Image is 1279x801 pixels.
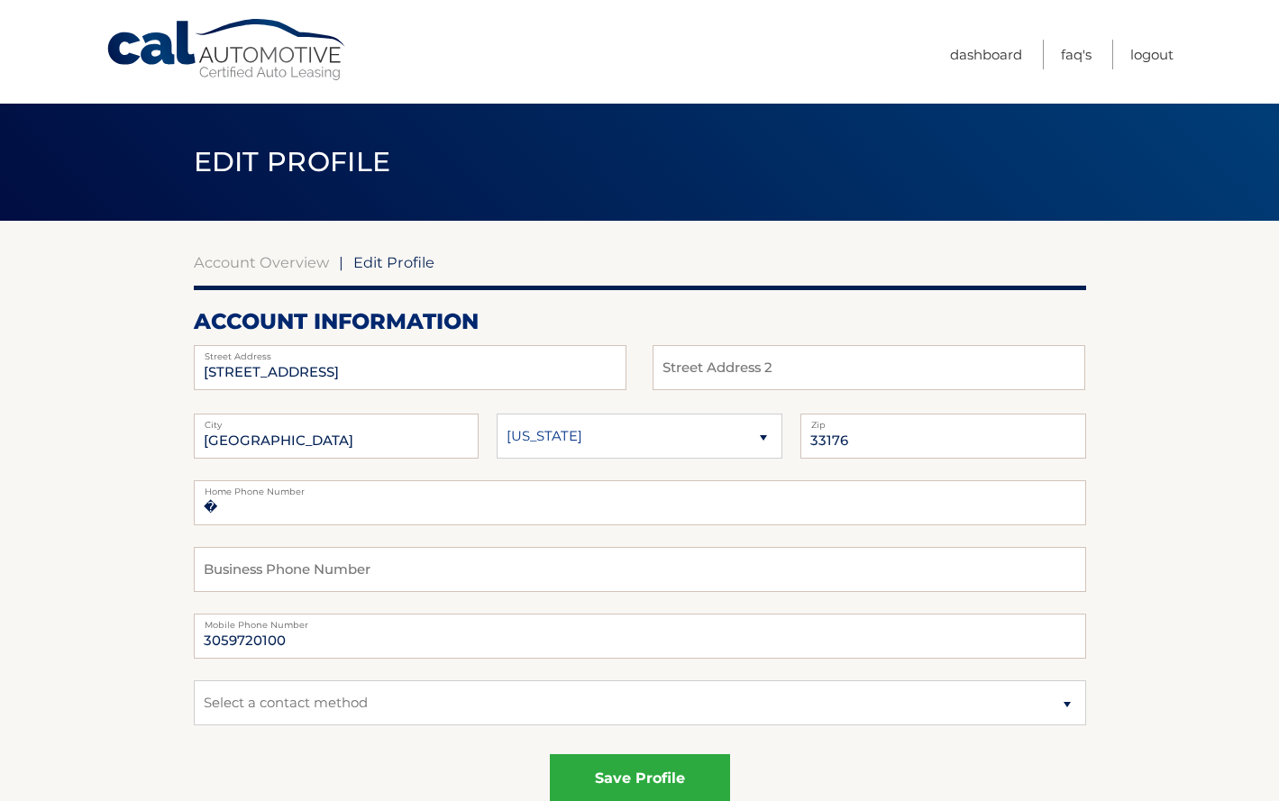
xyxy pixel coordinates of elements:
span: Edit Profile [353,253,434,271]
span: Edit Profile [194,145,391,178]
input: Street Address 2 [653,345,1085,390]
label: Street Address [194,345,626,360]
label: City [194,414,480,428]
a: Cal Automotive [105,18,349,82]
input: Street Address 2 [194,345,626,390]
input: Mobile Phone Number [194,614,1086,659]
input: City [194,414,480,459]
a: FAQ's [1061,40,1092,69]
label: Home Phone Number [194,480,1086,495]
input: Business Phone Number [194,547,1086,592]
label: Mobile Phone Number [194,614,1086,628]
h2: account information [194,308,1086,335]
span: | [339,253,343,271]
a: Account Overview [194,253,329,271]
a: Logout [1130,40,1174,69]
a: Dashboard [950,40,1022,69]
input: Home Phone Number [194,480,1086,525]
label: Zip [800,414,1086,428]
input: Zip [800,414,1086,459]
